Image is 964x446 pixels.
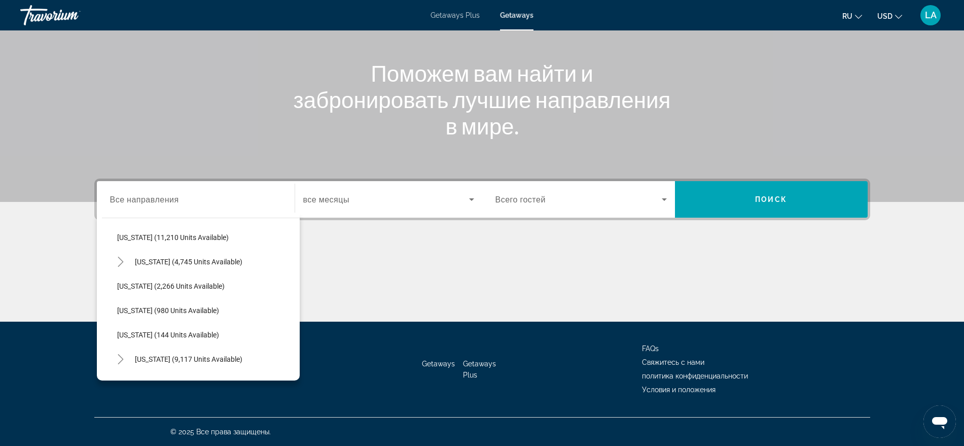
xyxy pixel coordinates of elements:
a: политика конфиденциальности [642,372,748,380]
span: ru [842,12,852,20]
span: Всего гостей [495,195,546,204]
iframe: Button to launch messaging window [923,405,956,438]
button: [US_STATE] (1,530 units available) [130,204,300,222]
a: Getaways [422,360,455,368]
span: USD [877,12,892,20]
button: [US_STATE] (11,210 units available) [112,228,300,247]
span: [US_STATE] (9,117 units available) [135,355,242,363]
span: Все направления [110,194,179,204]
button: Toggle Maine (1,530 units available) [112,204,130,222]
span: [US_STATE] (4,745 units available) [135,258,242,266]
a: Свяжитесь с нами [642,358,704,366]
button: [US_STATE] (3,186 units available) [112,374,300,393]
span: LA [925,10,937,20]
button: [US_STATE] (144 units available) [112,326,300,344]
a: Travorium [20,2,122,28]
button: Toggle Massachusetts (4,745 units available) [112,253,130,271]
button: Change currency [877,9,902,23]
a: Getaways Plus [431,11,480,19]
a: Условия и положения [642,386,716,394]
button: [US_STATE] (2,266 units available) [112,277,300,295]
a: FAQs [642,345,659,353]
button: [US_STATE] (980 units available) [112,301,300,320]
a: Getaways [500,11,533,19]
h1: Поможем вам найти и забронировать лучшие направления в мире. [292,60,672,139]
span: [US_STATE] (2,266 units available) [117,282,225,290]
span: © 2025 Все права защищены. [170,428,271,436]
button: [US_STATE] (4,745 units available) [130,253,300,271]
span: [US_STATE] (144 units available) [117,331,219,339]
button: Поиск [675,181,868,218]
button: Toggle Missouri (9,117 units available) [112,351,130,368]
span: [US_STATE] (11,210 units available) [117,233,229,242]
button: [US_STATE] (9,117 units available) [130,350,300,368]
span: все месяцы [303,195,349,204]
button: User Menu [917,5,944,26]
button: Change language [842,9,862,23]
a: Getaways Plus [463,360,496,379]
div: Search widget [97,181,868,218]
span: [US_STATE] (980 units available) [117,306,219,315]
span: Поиск [755,195,787,203]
